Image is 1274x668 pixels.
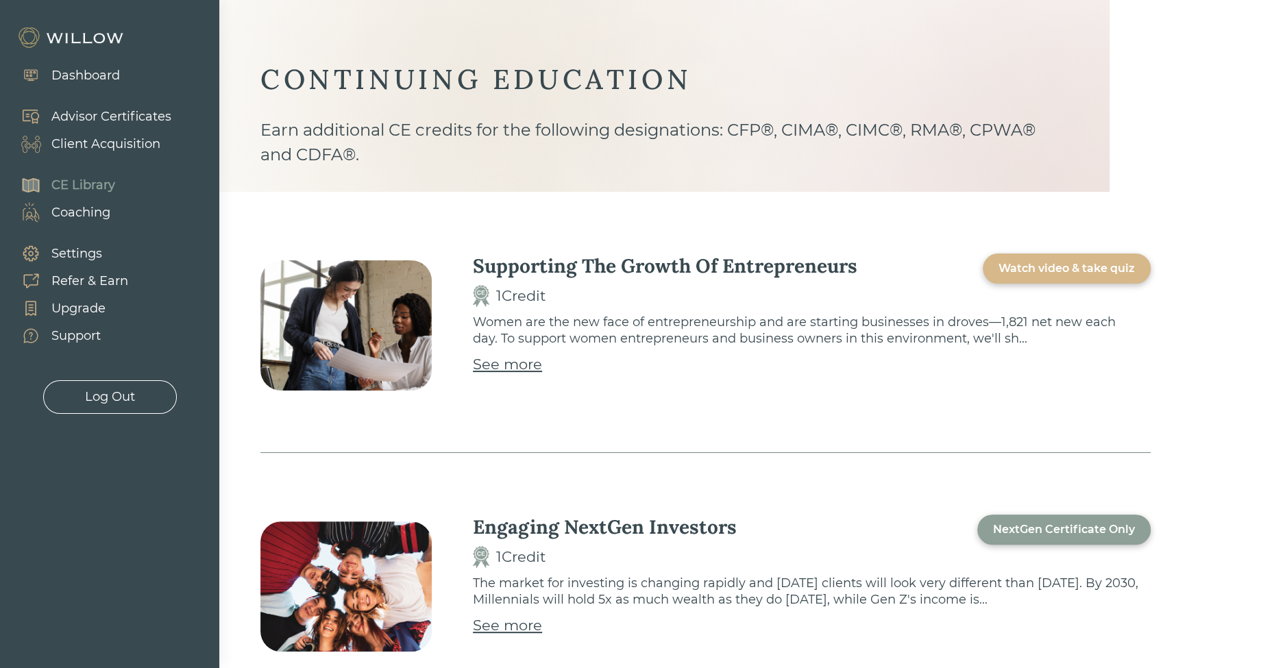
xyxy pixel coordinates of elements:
p: The market for investing is changing rapidly and [DATE] clients will look very different than [DA... [473,575,1151,608]
a: Refer & Earn [7,267,128,295]
div: NextGen Certificate Only [993,521,1135,538]
div: CE Library [51,176,115,195]
div: Settings [51,245,102,263]
p: Women are the new face of entrepreneurship and are starting businesses in droves—1,821 net new ea... [473,314,1151,347]
a: Upgrade [7,295,128,322]
a: Coaching [7,199,115,226]
div: Support [51,327,101,345]
a: Dashboard [7,62,120,89]
div: Earn additional CE credits for the following designations: CFP®, CIMA®, CIMC®, RMA®, CPWA® and CD... [260,118,1068,192]
div: Advisor Certificates [51,108,171,126]
div: Refer & Earn [51,272,128,290]
div: Watch video & take quiz [999,260,1135,277]
div: 1 Credit [496,546,546,568]
div: Supporting The Growth Of Entrepreneurs [473,253,857,278]
a: CE Library [7,171,115,199]
a: See more [473,354,542,375]
div: Client Acquisition [51,135,160,153]
div: Dashboard [51,66,120,85]
a: See more [473,615,542,636]
div: CONTINUING EDUCATION [260,62,1068,97]
div: Log Out [85,388,135,406]
div: Upgrade [51,299,106,318]
img: Willow [17,27,127,49]
a: Settings [7,240,128,267]
div: 1 Credit [496,285,546,307]
div: Coaching [51,203,110,222]
a: Advisor Certificates [7,103,171,130]
div: Engaging NextGen Investors [473,515,737,539]
a: Client Acquisition [7,130,171,158]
